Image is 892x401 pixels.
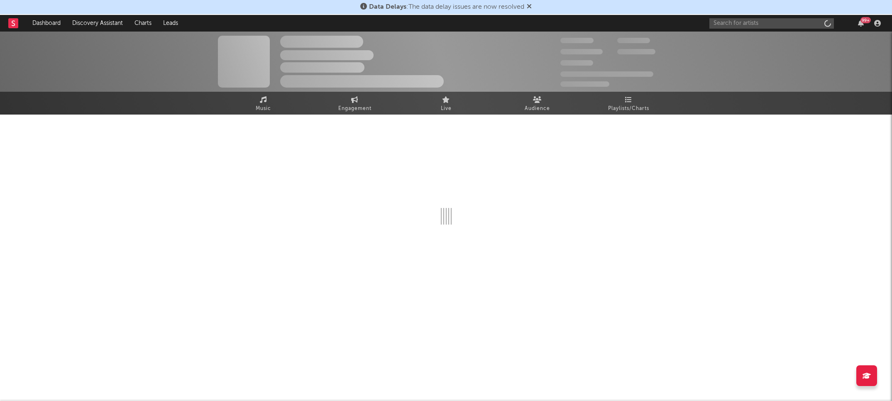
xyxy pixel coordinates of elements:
[860,17,871,23] div: 99 +
[709,18,834,29] input: Search for artists
[525,104,550,114] span: Audience
[369,4,406,10] span: Data Delays
[129,15,157,32] a: Charts
[401,92,492,115] a: Live
[218,92,309,115] a: Music
[617,49,655,54] span: 1,000,000
[858,20,864,27] button: 99+
[66,15,129,32] a: Discovery Assistant
[583,92,674,115] a: Playlists/Charts
[560,81,609,87] span: Jump Score: 85.0
[560,71,653,77] span: 50,000,000 Monthly Listeners
[369,4,524,10] span: : The data delay issues are now resolved
[560,49,603,54] span: 50,000,000
[256,104,271,114] span: Music
[309,92,401,115] a: Engagement
[157,15,184,32] a: Leads
[338,104,371,114] span: Engagement
[617,38,650,43] span: 100,000
[608,104,649,114] span: Playlists/Charts
[560,60,593,66] span: 100,000
[27,15,66,32] a: Dashboard
[492,92,583,115] a: Audience
[441,104,452,114] span: Live
[527,4,532,10] span: Dismiss
[560,38,594,43] span: 300,000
